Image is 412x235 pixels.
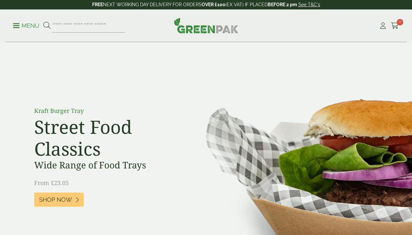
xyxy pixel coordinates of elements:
[397,19,403,25] span: 0
[34,193,84,207] a: Shop Now
[34,106,181,115] p: Kraft Burger Tray
[391,21,399,31] a: 0
[34,160,181,171] h3: Wide Range of Food Trays
[13,22,39,28] a: Menu
[298,2,320,7] a: See T&C's
[34,179,69,187] span: From £23.05
[379,23,387,29] i: My Account
[39,196,72,203] span: Shop Now
[202,2,225,7] strong: OVER £100
[13,22,39,30] p: Menu
[34,116,181,160] h2: Street Food Classics
[174,18,238,33] img: GreenPak Supplies
[92,2,103,7] strong: FREE
[268,2,297,7] strong: BEFORE 2 pm
[391,23,399,29] i: Cart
